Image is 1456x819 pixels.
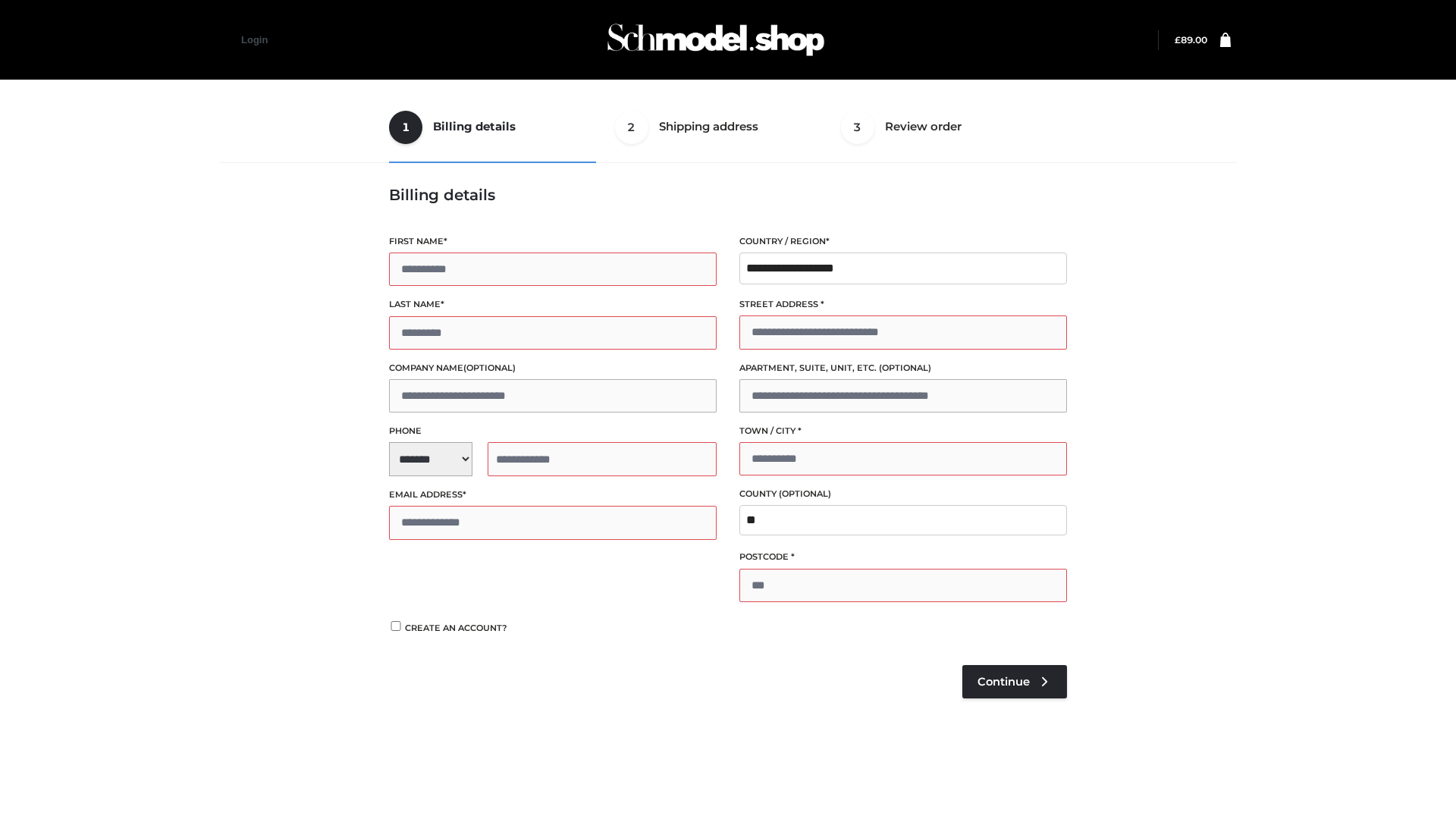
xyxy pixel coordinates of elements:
img: Schmodel Admin 964 [602,10,830,70]
span: (optional) [779,488,831,499]
label: Company name [389,361,717,375]
span: £ [1175,34,1181,45]
span: Create an account? [405,623,507,633]
label: Email address [389,488,717,502]
label: First name [389,234,717,249]
label: Postcode [739,550,1067,564]
label: Street address [739,297,1067,312]
label: Town / City [739,424,1067,438]
label: Last name [389,297,717,312]
bdi: 89.00 [1175,34,1207,45]
label: County [739,487,1067,501]
label: Phone [389,424,717,438]
label: Country / Region [739,234,1067,249]
a: Login [241,34,268,45]
label: Apartment, suite, unit, etc. [739,361,1067,375]
span: (optional) [879,362,931,373]
a: £89.00 [1175,34,1207,45]
span: (optional) [463,362,516,373]
a: Continue [962,665,1067,698]
input: Create an account? [389,621,403,631]
h3: Billing details [389,186,1067,204]
span: Continue [977,675,1030,689]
